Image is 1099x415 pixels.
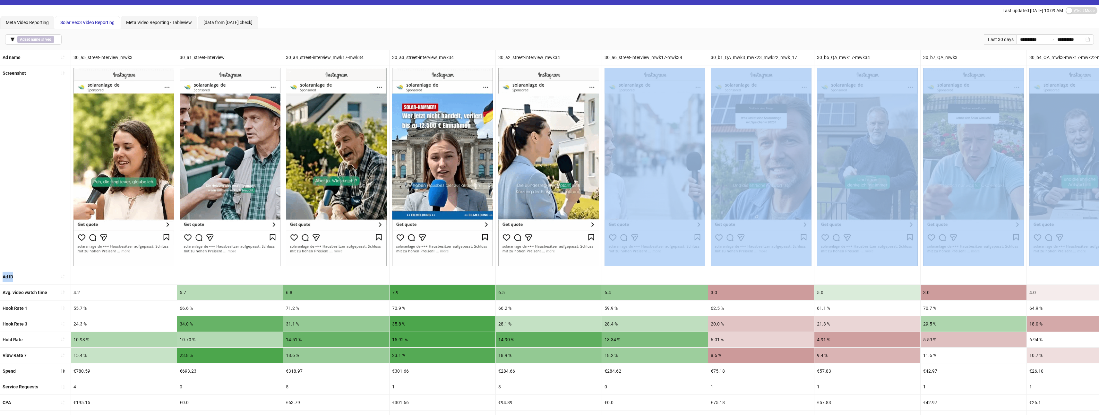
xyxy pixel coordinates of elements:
img: Screenshot 120233420522850649 [392,68,493,266]
div: €57.83 [814,395,920,410]
div: 0 [177,379,283,394]
div: 1 [390,379,495,394]
div: €75.18 [708,363,814,379]
span: sort-ascending [61,337,65,342]
div: 3.0 [708,285,814,300]
div: 23.8 % [177,348,283,363]
img: Screenshot 120233372520210649 [605,68,705,266]
div: 62.5 % [708,301,814,316]
span: sort-ascending [61,71,65,75]
span: ∋ [17,36,54,43]
div: 14.90 % [496,332,602,347]
div: 71.2 % [283,301,389,316]
div: €0.0 [177,395,283,410]
div: 30_b1_QA_mwk3_mwk23_mwk22_mwk_17 [708,50,814,65]
div: 66.2 % [496,301,602,316]
div: 1 [921,379,1026,394]
div: €693.23 [177,363,283,379]
b: Screenshot [3,71,26,76]
span: [data from [DATE] check] [203,20,253,25]
div: 6.01 % [708,332,814,347]
img: Screenshot 120233372514990649 [73,68,174,266]
img: Screenshot 120233372523920649 [286,68,387,266]
div: 55.7 % [71,301,177,316]
span: Solar Veo3 Video Reporting [60,20,115,25]
div: 1 [814,379,920,394]
div: 0 [602,379,708,394]
span: sort-ascending [61,55,65,60]
div: 28.4 % [602,316,708,332]
b: Adset name [20,37,40,42]
span: sort-ascending [61,353,65,358]
div: 10.93 % [71,332,177,347]
span: to [1050,37,1055,42]
div: 30_a4_street-interview_mwk17-mwk34 [283,50,389,65]
div: 5.0 [814,285,920,300]
div: 15.4 % [71,348,177,363]
span: sort-ascending [61,290,65,294]
b: Hook Rate 3 [3,321,27,326]
div: 1 [708,379,814,394]
div: 61.1 % [814,301,920,316]
span: sort-ascending [61,321,65,326]
img: Screenshot 120233372516090649 [498,68,599,266]
div: 8.6 % [708,348,814,363]
div: 5.7 [177,285,283,300]
div: 3 [496,379,602,394]
div: 18.6 % [283,348,389,363]
div: €42.97 [921,395,1026,410]
span: filter [10,37,15,42]
div: 30_b5_QA_mwk17-mwk34 [814,50,920,65]
span: sort-descending [61,369,65,373]
div: 3.0 [921,285,1026,300]
div: €318.97 [283,363,389,379]
span: sort-ascending [61,274,65,279]
b: Ad name [3,55,21,60]
div: 6.4 [602,285,708,300]
img: Screenshot 120233652781330649 [711,68,811,266]
div: 11.6 % [921,348,1026,363]
div: 4.91 % [814,332,920,347]
div: 13.34 % [602,332,708,347]
div: €57.83 [814,363,920,379]
div: €94.89 [496,395,602,410]
div: €42.97 [921,363,1026,379]
b: Hook Rate 1 [3,306,27,311]
div: 4.2 [71,285,177,300]
button: Adset name ∋ veo [5,34,62,45]
img: Screenshot 120233372517330649 [180,68,280,266]
div: 18.9 % [496,348,602,363]
div: €63.79 [283,395,389,410]
span: Last updated [DATE] 10:09 AM [1002,8,1063,13]
div: €284.66 [496,363,602,379]
div: 30_b7_QA_mwk3 [921,50,1026,65]
div: 14.51 % [283,332,389,347]
b: Hold Rate [3,337,23,342]
span: Meta Video Reporting - Tableview [126,20,192,25]
div: €75.18 [708,395,814,410]
div: €195.15 [71,395,177,410]
div: 15.92 % [390,332,495,347]
div: 70.9 % [390,301,495,316]
b: CPA [3,400,11,405]
div: 30_a1_street-interview [177,50,283,65]
div: €0.0 [602,395,708,410]
div: 59.9 % [602,301,708,316]
div: 35.8 % [390,316,495,332]
b: veo [45,37,51,42]
div: 29.5 % [921,316,1026,332]
div: 5 [283,379,389,394]
div: 30_a3_street-interview_mwk34 [390,50,495,65]
b: Spend [3,368,16,374]
b: Avg. video watch time [3,290,47,295]
div: 30_a6_street-interview_mwk17-mwk34 [602,50,708,65]
div: €780.59 [71,363,177,379]
div: €284.62 [602,363,708,379]
div: 23.1 % [390,348,495,363]
div: 5.59 % [921,332,1026,347]
div: 28.1 % [496,316,602,332]
div: Last 30 days [984,34,1016,45]
div: 6.5 [496,285,602,300]
div: 66.6 % [177,301,283,316]
div: 24.3 % [71,316,177,332]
